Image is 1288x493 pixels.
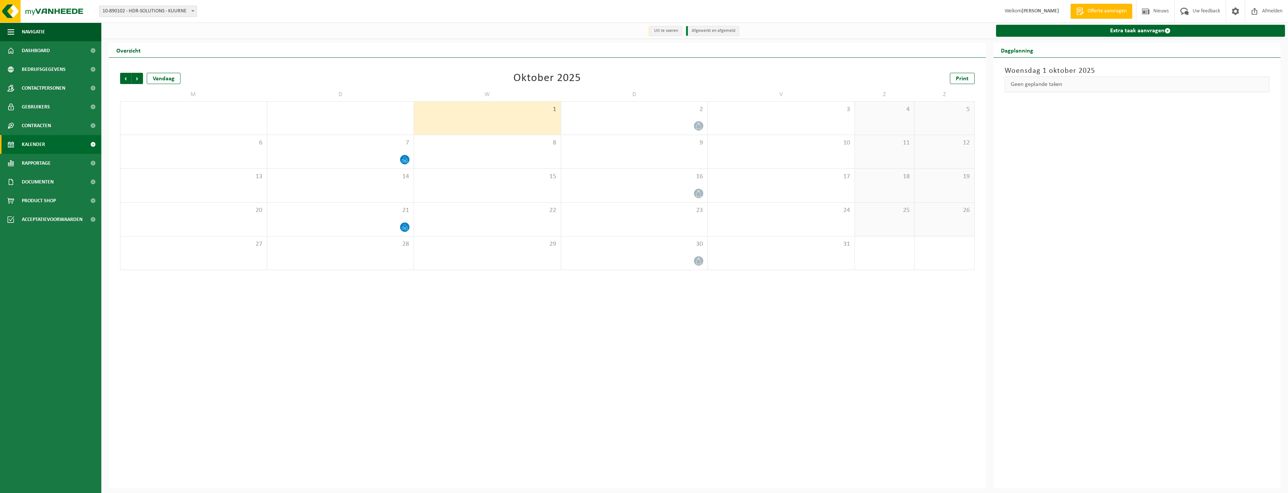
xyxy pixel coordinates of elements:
[22,135,45,154] span: Kalender
[124,173,263,181] span: 13
[147,73,181,84] div: Vandaag
[1022,8,1059,14] strong: [PERSON_NAME]
[950,73,975,84] a: Print
[855,88,915,101] td: Z
[418,173,557,181] span: 15
[132,73,143,84] span: Volgende
[418,139,557,147] span: 8
[565,139,704,147] span: 9
[109,43,148,57] h2: Overzicht
[712,206,851,215] span: 24
[649,26,682,36] li: Uit te voeren
[686,26,739,36] li: Afgewerkt en afgemeld
[565,173,704,181] span: 16
[124,206,263,215] span: 20
[22,116,51,135] span: Contracten
[124,240,263,248] span: 27
[565,240,704,248] span: 30
[915,88,974,101] td: Z
[99,6,197,17] span: 10-890102 - HDR-SOLUTIONS - KUURNE
[418,240,557,248] span: 29
[22,79,65,98] span: Contactpersonen
[120,73,131,84] span: Vorige
[918,173,970,181] span: 19
[565,105,704,114] span: 2
[513,73,581,84] div: Oktober 2025
[918,139,970,147] span: 12
[22,23,45,41] span: Navigatie
[22,173,54,191] span: Documenten
[708,88,855,101] td: V
[918,206,970,215] span: 26
[418,206,557,215] span: 22
[22,191,56,210] span: Product Shop
[918,105,970,114] span: 5
[1005,77,1270,92] div: Geen geplande taken
[267,88,414,101] td: D
[120,88,267,101] td: M
[271,206,410,215] span: 21
[271,173,410,181] span: 14
[1070,4,1132,19] a: Offerte aanvragen
[993,43,1041,57] h2: Dagplanning
[22,98,50,116] span: Gebruikers
[859,206,910,215] span: 25
[712,105,851,114] span: 3
[22,154,51,173] span: Rapportage
[22,60,66,79] span: Bedrijfsgegevens
[859,105,910,114] span: 4
[124,139,263,147] span: 6
[712,139,851,147] span: 10
[418,105,557,114] span: 1
[712,173,851,181] span: 17
[271,139,410,147] span: 7
[565,206,704,215] span: 23
[859,139,910,147] span: 11
[414,88,561,101] td: W
[712,240,851,248] span: 31
[271,240,410,248] span: 28
[1005,65,1270,77] h3: Woensdag 1 oktober 2025
[859,173,910,181] span: 18
[1086,8,1129,15] span: Offerte aanvragen
[561,88,708,101] td: D
[956,76,969,82] span: Print
[996,25,1285,37] a: Extra taak aanvragen
[22,210,83,229] span: Acceptatievoorwaarden
[22,41,50,60] span: Dashboard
